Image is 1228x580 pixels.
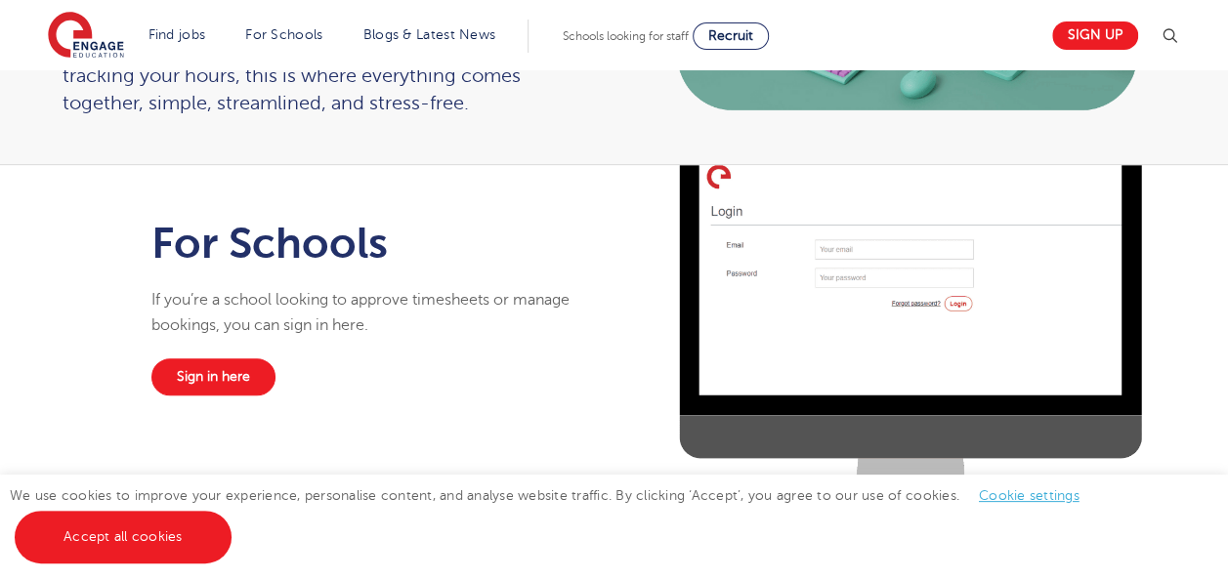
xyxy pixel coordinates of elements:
[563,29,689,43] span: Schools looking for staff
[151,358,275,395] a: Sign in here
[10,488,1099,544] span: We use cookies to improve your experience, personalise content, and analyse website traffic. By c...
[1052,21,1138,50] a: Sign up
[363,27,496,42] a: Blogs & Latest News
[15,511,232,563] a: Accept all cookies
[151,219,588,268] h1: For Schools
[48,12,124,61] img: Engage Education
[693,22,769,50] a: Recruit
[245,27,322,42] a: For Schools
[979,488,1080,503] a: Cookie settings
[36,35,595,117] div: Whether you're a school managing staff or a candidate tracking your hours, this is where everythi...
[708,28,753,43] span: Recruit
[148,27,206,42] a: Find jobs
[151,287,588,339] p: If you’re a school looking to approve timesheets or manage bookings, you can sign in here.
